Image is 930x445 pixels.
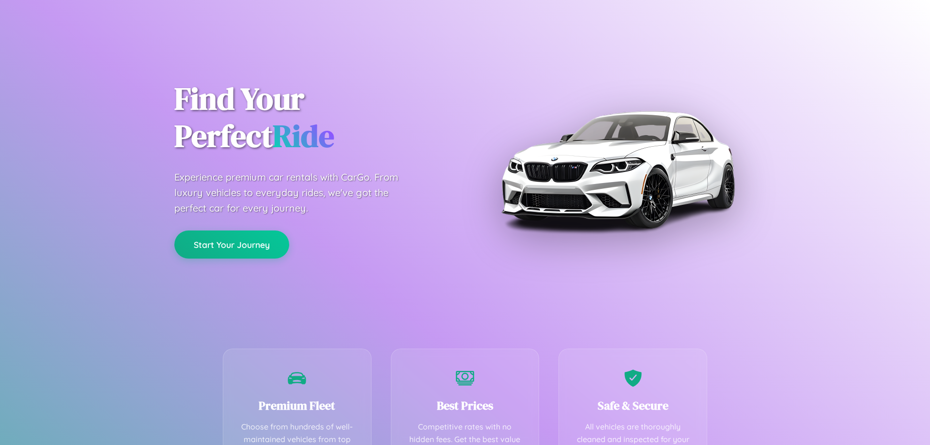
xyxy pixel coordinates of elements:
[273,115,334,157] span: Ride
[174,230,289,259] button: Start Your Journey
[238,398,356,414] h3: Premium Fleet
[573,398,692,414] h3: Safe & Secure
[174,169,417,216] p: Experience premium car rentals with CarGo. From luxury vehicles to everyday rides, we've got the ...
[174,80,450,155] h1: Find Your Perfect
[406,398,525,414] h3: Best Prices
[496,48,739,291] img: Premium BMW car rental vehicle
